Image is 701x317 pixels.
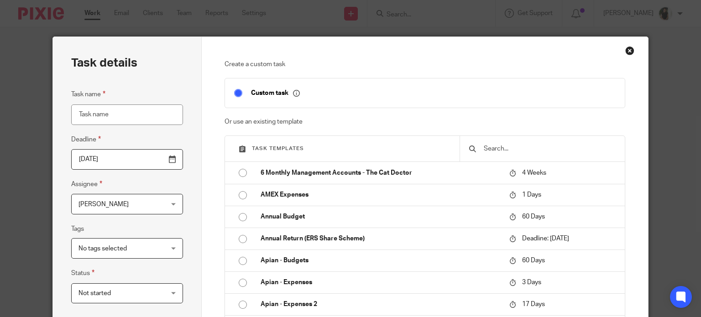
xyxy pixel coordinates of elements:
[225,117,625,126] p: Or use an existing template
[522,213,545,220] span: 60 Days
[252,146,304,151] span: Task templates
[261,234,500,243] p: Annual Return (ERS Share Scheme)
[522,301,545,307] span: 17 Days
[71,104,183,125] input: Task name
[261,168,500,177] p: 6 Monthly Management Accounts - The Cat Doctor
[251,89,300,97] p: Custom task
[78,201,129,208] span: [PERSON_NAME]
[71,149,183,170] input: Pick a date
[261,300,500,309] p: Apian - Expenses 2
[78,290,111,296] span: Not started
[522,170,546,176] span: 4 Weeks
[71,179,102,189] label: Assignee
[261,212,500,221] p: Annual Budget
[522,257,545,264] span: 60 Days
[261,256,500,265] p: Apian - Budgets
[71,89,105,99] label: Task name
[71,134,101,145] label: Deadline
[261,190,500,199] p: AMEX Expenses
[522,279,541,286] span: 3 Days
[78,245,127,252] span: No tags selected
[71,268,94,278] label: Status
[225,60,625,69] p: Create a custom task
[261,278,500,287] p: Apian - Expenses
[483,144,616,154] input: Search...
[625,46,634,55] div: Close this dialog window
[522,235,569,242] span: Deadline: [DATE]
[522,192,541,198] span: 1 Days
[71,55,137,71] h2: Task details
[71,224,84,234] label: Tags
